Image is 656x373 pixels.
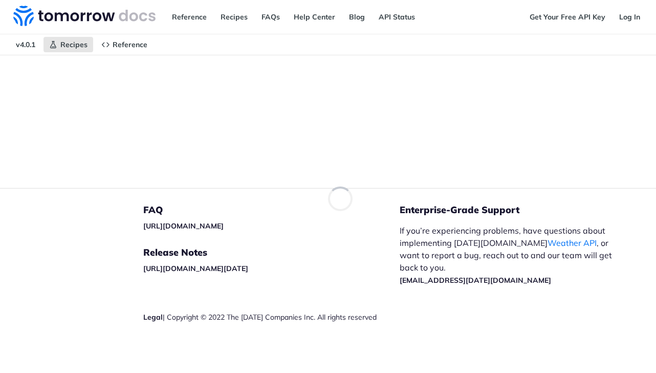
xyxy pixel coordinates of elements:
[524,9,611,25] a: Get Your Free API Key
[60,40,88,49] span: Recipes
[373,9,421,25] a: API Status
[400,204,630,216] h5: Enterprise-Grade Support
[215,9,253,25] a: Recipes
[548,238,597,248] a: Weather API
[143,221,224,231] a: [URL][DOMAIN_NAME]
[400,224,614,286] p: If you’re experiencing problems, have questions about implementing [DATE][DOMAIN_NAME] , or want ...
[43,37,93,52] a: Recipes
[143,312,400,322] div: | Copyright © 2022 The [DATE] Companies Inc. All rights reserved
[166,9,212,25] a: Reference
[288,9,341,25] a: Help Center
[10,37,41,52] span: v4.0.1
[113,40,147,49] span: Reference
[143,313,163,322] a: Legal
[143,264,248,273] a: [URL][DOMAIN_NAME][DATE]
[143,204,400,216] h5: FAQ
[614,9,646,25] a: Log In
[143,246,400,259] h5: Release Notes
[343,9,370,25] a: Blog
[13,6,156,26] img: Tomorrow.io Weather API Docs
[256,9,286,25] a: FAQs
[400,276,551,285] a: [EMAIL_ADDRESS][DATE][DOMAIN_NAME]
[96,37,153,52] a: Reference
